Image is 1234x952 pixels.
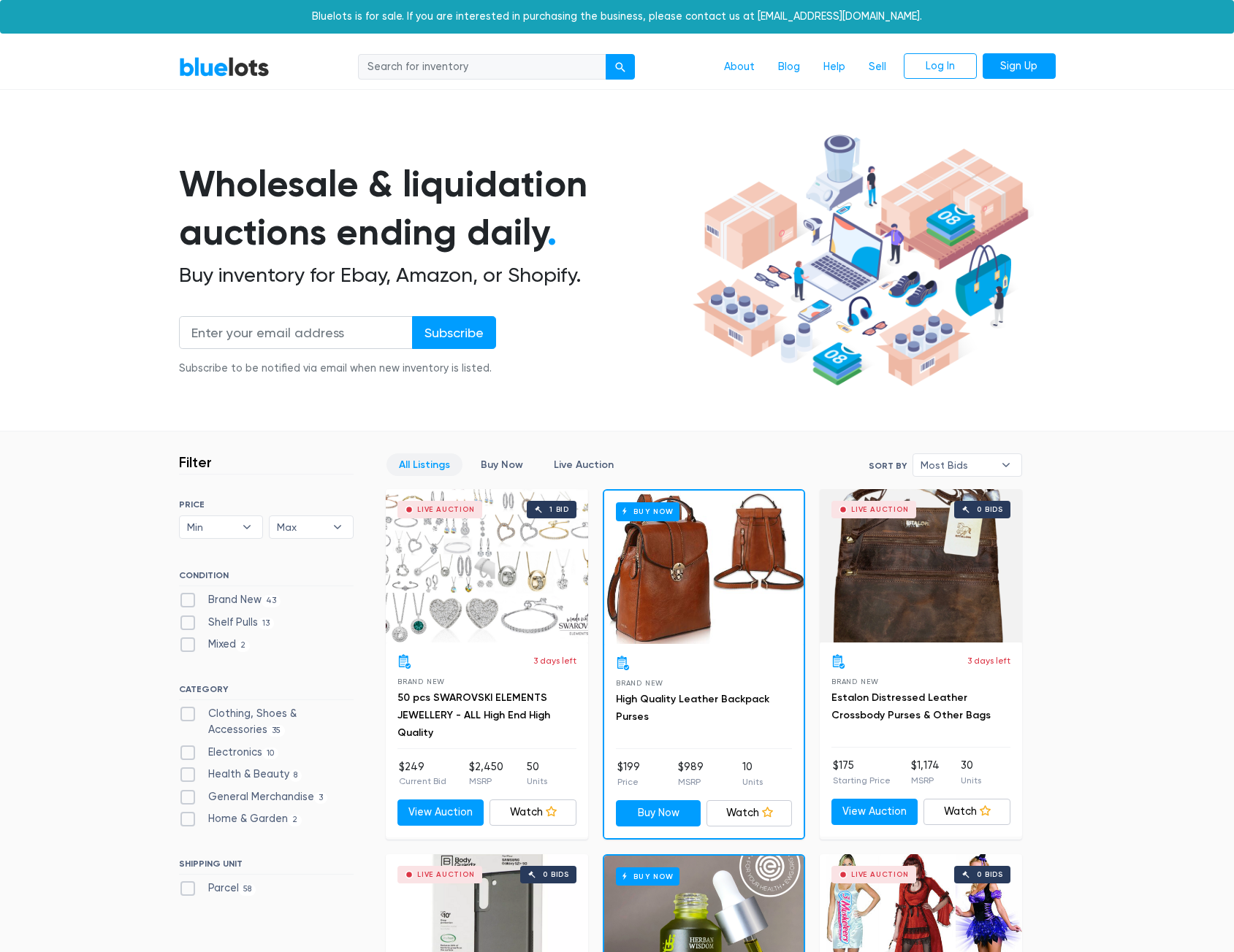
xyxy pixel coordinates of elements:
label: Health & Beauty [179,767,302,783]
a: Blog [766,53,812,81]
a: All Listings [386,453,462,476]
h6: SHIPPING UNIT [179,859,354,875]
div: 0 bids [977,506,1003,513]
span: Max [277,516,325,538]
li: $175 [833,758,891,787]
span: Brand New [397,677,445,686]
div: Live Auction [851,506,909,513]
div: 0 bids [977,871,1003,878]
label: Brand New [179,592,281,608]
span: 2 [236,640,251,652]
p: Units [961,774,981,787]
a: Log In [904,53,977,80]
h6: CATEGORY [179,684,354,700]
span: 8 [289,769,302,781]
span: 58 [239,884,256,896]
h1: Wholesale & liquidation auctions ending daily [179,160,688,257]
p: Price [617,775,640,788]
h6: Buy Now [616,502,679,521]
li: $199 [617,759,640,788]
input: Search for inventory [358,54,606,80]
span: Most Bids [921,454,994,476]
span: 35 [267,725,286,737]
li: $249 [399,759,446,788]
div: 0 bids [543,871,569,878]
p: 3 days left [967,654,1010,667]
a: View Auction [831,799,918,825]
label: Electronics [179,745,279,761]
a: Live Auction 1 bid [386,489,588,642]
span: Brand New [831,677,879,686]
a: Live Auction [541,453,626,476]
a: Buy Now [616,800,701,826]
h6: Buy Now [616,867,679,886]
input: Enter your email address [179,316,413,349]
p: MSRP [911,774,940,787]
label: Home & Garden [179,811,302,827]
div: Subscribe to be notified via email when new inventory is listed. [179,361,496,377]
p: MSRP [469,775,503,788]
span: Brand New [616,679,663,687]
a: Estalon Distressed Leather Crossbody Purses & Other Bags [831,691,991,721]
a: Buy Now [468,453,536,476]
span: 10 [262,748,279,759]
a: Help [812,53,857,81]
label: Shelf Pulls [179,615,275,631]
li: 30 [961,758,981,787]
span: 3 [314,792,328,804]
b: ▾ [322,516,353,538]
li: 50 [527,759,547,788]
div: 1 bid [549,506,569,513]
span: . [547,210,557,254]
h3: Filter [179,453,212,471]
a: Sell [857,53,898,81]
div: Live Auction [417,871,475,878]
a: High Quality Leather Backpack Purses [616,693,769,723]
b: ▾ [232,516,262,538]
p: Current Bid [399,775,446,788]
span: Min [187,516,235,538]
li: $1,174 [911,758,940,787]
p: Starting Price [833,774,891,787]
input: Subscribe [412,316,496,349]
li: 10 [742,759,763,788]
label: General Merchandise [179,789,328,805]
a: Watch [490,799,576,826]
a: About [712,53,766,81]
label: Clothing, Shoes & Accessories [179,706,354,737]
b: ▾ [991,454,1021,476]
li: $2,450 [469,759,503,788]
li: $989 [678,759,704,788]
h6: PRICE [179,499,354,510]
img: hero-ee84e7d0318cb26816c560f6b4441b76977f77a177738b4e94f68c95b2b83dbb.png [688,128,1034,394]
div: Live Auction [417,506,475,513]
a: View Auction [397,799,484,826]
a: Watch [706,800,792,826]
h6: CONDITION [179,570,354,586]
p: 3 days left [533,654,576,667]
span: 43 [262,595,281,607]
p: Units [742,775,763,788]
a: Live Auction 0 bids [820,489,1022,642]
label: Mixed [179,637,251,653]
label: Parcel [179,880,256,897]
a: Sign Up [983,53,1056,80]
a: BlueLots [179,56,270,77]
a: Watch [923,799,1010,825]
a: 50 pcs SWAROVSKI ELEMENTS JEWELLERY - ALL High End High Quality [397,691,550,739]
span: 2 [288,815,302,826]
p: MSRP [678,775,704,788]
label: Sort By [869,459,907,472]
h2: Buy inventory for Ebay, Amazon, or Shopify. [179,263,688,288]
span: 13 [258,618,275,629]
a: Buy Now [604,491,804,644]
p: Units [527,775,547,788]
div: Live Auction [851,871,909,878]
